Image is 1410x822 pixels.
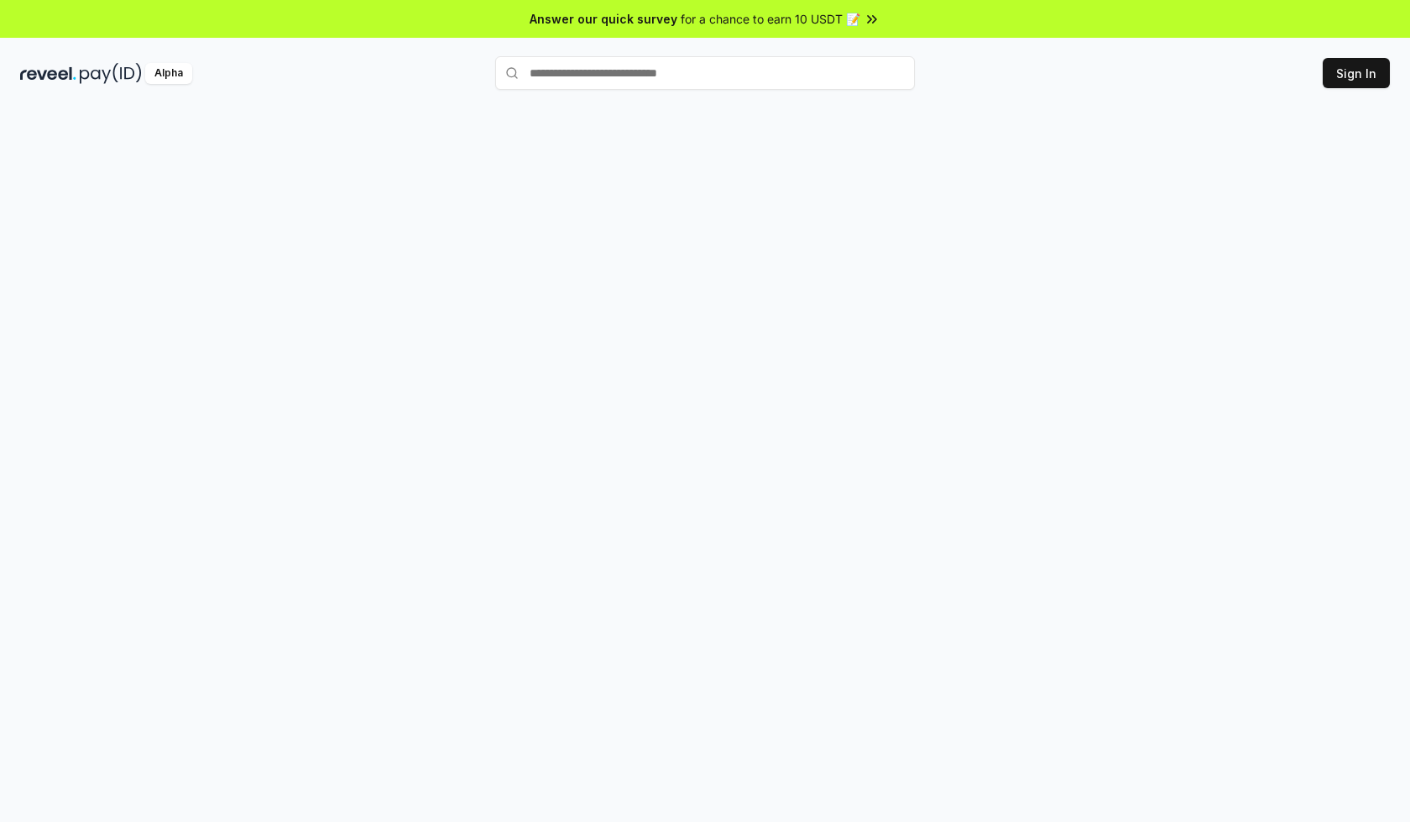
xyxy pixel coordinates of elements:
[1323,58,1390,88] button: Sign In
[530,10,677,28] span: Answer our quick survey
[80,63,142,84] img: pay_id
[681,10,860,28] span: for a chance to earn 10 USDT 📝
[145,63,192,84] div: Alpha
[20,63,76,84] img: reveel_dark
